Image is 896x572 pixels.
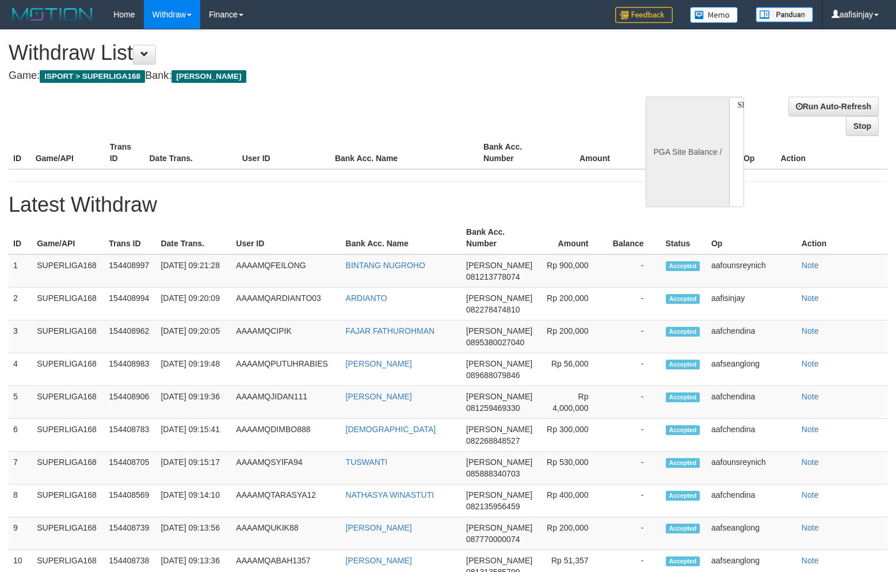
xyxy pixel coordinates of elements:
[144,136,237,169] th: Date Trans.
[104,222,156,254] th: Trans ID
[802,457,819,467] a: Note
[330,136,479,169] th: Bank Acc. Name
[540,386,605,419] td: Rp 4,000,000
[707,288,797,321] td: aafisinjay
[105,136,145,169] th: Trans ID
[9,136,31,169] th: ID
[104,517,156,550] td: 154408739
[707,517,797,550] td: aafseanglong
[666,327,700,337] span: Accepted
[846,116,879,136] a: Stop
[479,136,553,169] th: Bank Acc. Number
[466,359,532,368] span: [PERSON_NAME]
[104,254,156,288] td: 154408997
[466,556,532,565] span: [PERSON_NAME]
[341,222,462,254] th: Bank Acc. Name
[690,7,738,23] img: Button%20Memo.svg
[156,254,231,288] td: [DATE] 09:21:28
[466,338,524,347] span: 0895380027040
[466,403,520,413] span: 081259469330
[540,254,605,288] td: Rp 900,000
[666,425,700,435] span: Accepted
[776,136,887,169] th: Action
[802,261,819,270] a: Note
[466,293,532,303] span: [PERSON_NAME]
[9,419,32,452] td: 6
[346,523,412,532] a: [PERSON_NAME]
[104,386,156,419] td: 154408906
[540,353,605,386] td: Rp 56,000
[9,41,586,64] h1: Withdraw List
[104,353,156,386] td: 154408983
[707,452,797,485] td: aafounsreynich
[606,353,661,386] td: -
[615,7,673,23] img: Feedback.jpg
[707,353,797,386] td: aafseanglong
[797,222,887,254] th: Action
[466,261,532,270] span: [PERSON_NAME]
[540,452,605,485] td: Rp 530,000
[346,490,434,499] a: NATHASYA WINASTUTI
[802,490,819,499] a: Note
[231,485,341,517] td: AAAAMQTARASYA12
[666,261,700,271] span: Accepted
[466,305,520,314] span: 082278474810
[231,222,341,254] th: User ID
[104,321,156,353] td: 154408962
[9,321,32,353] td: 3
[788,97,879,116] a: Run Auto-Refresh
[231,321,341,353] td: AAAAMQCIPIK
[9,193,887,216] h1: Latest Withdraw
[32,452,104,485] td: SUPERLIGA168
[707,254,797,288] td: aafounsreynich
[666,294,700,304] span: Accepted
[32,353,104,386] td: SUPERLIGA168
[346,425,436,434] a: [DEMOGRAPHIC_DATA]
[661,222,707,254] th: Status
[32,419,104,452] td: SUPERLIGA168
[707,386,797,419] td: aafchendina
[802,556,819,565] a: Note
[9,386,32,419] td: 5
[466,371,520,380] span: 089688079846
[606,386,661,419] td: -
[666,491,700,501] span: Accepted
[9,254,32,288] td: 1
[156,222,231,254] th: Date Trans.
[802,523,819,532] a: Note
[104,485,156,517] td: 154408569
[231,288,341,321] td: AAAAMQARDIANTO03
[540,288,605,321] td: Rp 200,000
[466,425,532,434] span: [PERSON_NAME]
[231,254,341,288] td: AAAAMQFEILONG
[802,293,819,303] a: Note
[466,502,520,511] span: 082135956459
[9,70,586,82] h4: Game: Bank:
[32,386,104,419] td: SUPERLIGA168
[156,452,231,485] td: [DATE] 09:15:17
[156,321,231,353] td: [DATE] 09:20:05
[104,452,156,485] td: 154408705
[32,222,104,254] th: Game/API
[156,288,231,321] td: [DATE] 09:20:09
[31,136,105,169] th: Game/API
[466,469,520,478] span: 085888340703
[540,321,605,353] td: Rp 200,000
[666,524,700,533] span: Accepted
[32,254,104,288] td: SUPERLIGA168
[466,326,532,335] span: [PERSON_NAME]
[646,97,729,207] div: PGA Site Balance /
[40,70,145,83] span: ISPORT > SUPERLIGA168
[756,7,813,22] img: panduan.png
[739,136,776,169] th: Op
[231,386,341,419] td: AAAAMQJIDAN111
[231,353,341,386] td: AAAAMQPUTUHRABIES
[606,321,661,353] td: -
[666,360,700,369] span: Accepted
[666,458,700,468] span: Accepted
[802,392,819,401] a: Note
[346,261,425,270] a: BINTANG NUGROHO
[707,321,797,353] td: aafchendina
[231,452,341,485] td: AAAAMQSYIFA94
[666,392,700,402] span: Accepted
